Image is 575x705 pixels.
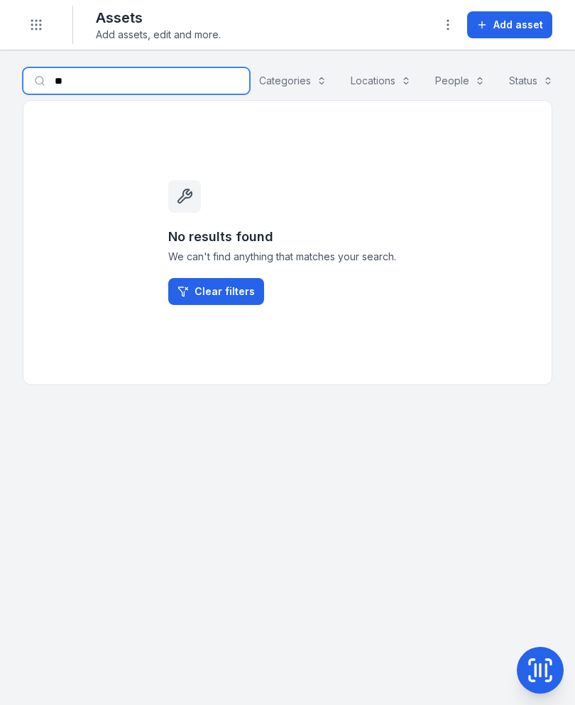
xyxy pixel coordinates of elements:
span: Add assets, edit and more. [96,28,221,42]
span: We can't find anything that matches your search. [168,250,407,264]
button: Add asset [467,11,552,38]
h2: Assets [96,8,221,28]
a: Clear filters [168,278,264,305]
h3: No results found [168,227,407,247]
button: Toggle navigation [23,11,50,38]
span: Add asset [493,18,543,32]
button: People [426,67,494,94]
button: Status [500,67,562,94]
